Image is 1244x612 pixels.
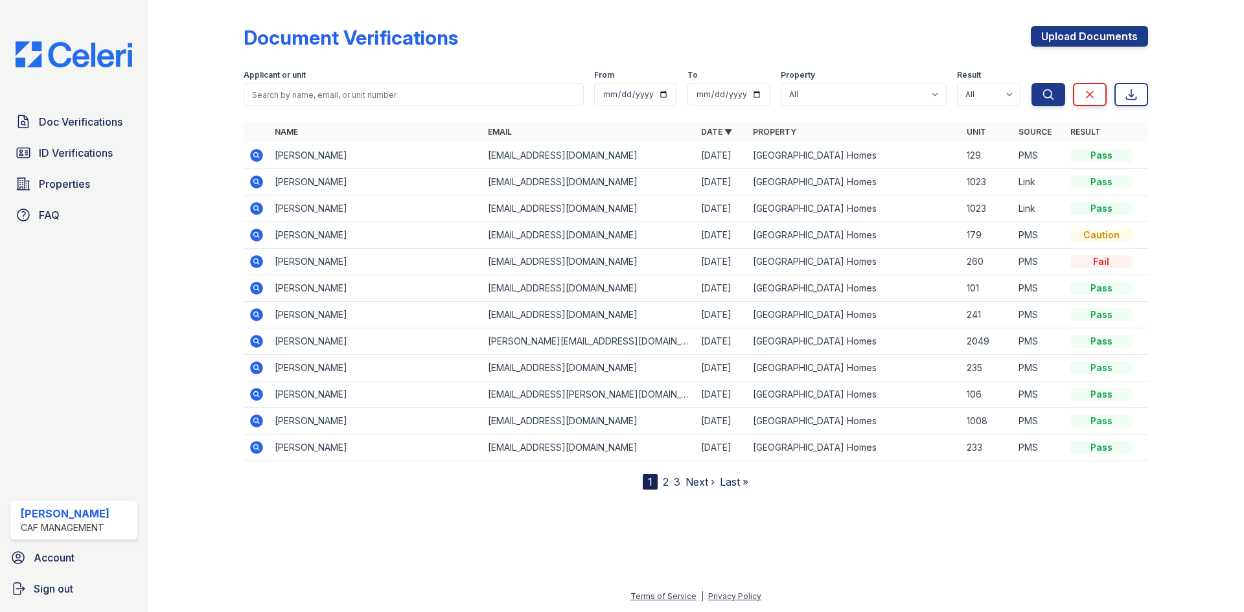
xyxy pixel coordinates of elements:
div: Pass [1070,149,1133,162]
td: [GEOGRAPHIC_DATA] Homes [748,408,961,435]
div: Pass [1070,335,1133,348]
td: [PERSON_NAME] [270,196,483,222]
td: [PERSON_NAME] [270,381,483,408]
td: PMS [1013,355,1065,381]
div: Fail [1070,255,1133,268]
label: Result [957,70,981,80]
td: [DATE] [696,408,748,435]
td: [DATE] [696,196,748,222]
td: [EMAIL_ADDRESS][DOMAIN_NAME] [483,196,696,222]
td: [GEOGRAPHIC_DATA] Homes [748,169,961,196]
td: PMS [1013,222,1065,249]
label: To [687,70,698,80]
td: 106 [962,381,1013,408]
td: [EMAIL_ADDRESS][DOMAIN_NAME] [483,249,696,275]
img: CE_Logo_Blue-a8612792a0a2168367f1c8372b55b34899dd931a85d93a1a3d3e32e68fde9ad4.png [5,41,143,67]
div: Caution [1070,229,1133,242]
div: | [701,591,704,601]
a: Terms of Service [630,591,697,601]
td: 129 [962,142,1013,169]
a: 2 [663,475,669,488]
td: PMS [1013,408,1065,435]
span: Account [34,550,75,565]
td: [EMAIL_ADDRESS][DOMAIN_NAME] [483,142,696,169]
td: [DATE] [696,328,748,355]
td: PMS [1013,275,1065,302]
a: Email [488,127,512,137]
a: Last » [720,475,748,488]
button: Sign out [5,576,143,602]
div: CAF Management [21,521,109,534]
a: FAQ [10,202,137,228]
td: [PERSON_NAME] [270,302,483,328]
td: [GEOGRAPHIC_DATA] Homes [748,222,961,249]
td: [PERSON_NAME] [270,328,483,355]
span: FAQ [39,207,60,223]
td: PMS [1013,435,1065,461]
td: [GEOGRAPHIC_DATA] Homes [748,196,961,222]
div: [PERSON_NAME] [21,506,109,521]
td: [EMAIL_ADDRESS][DOMAIN_NAME] [483,222,696,249]
td: [EMAIL_ADDRESS][DOMAIN_NAME] [483,435,696,461]
td: [DATE] [696,381,748,408]
a: Source [1019,127,1052,137]
a: 3 [674,475,680,488]
a: Name [275,127,298,137]
label: Applicant or unit [244,70,306,80]
td: [EMAIL_ADDRESS][DOMAIN_NAME] [483,408,696,435]
td: [GEOGRAPHIC_DATA] Homes [748,381,961,408]
div: Pass [1070,308,1133,321]
td: [DATE] [696,275,748,302]
td: [GEOGRAPHIC_DATA] Homes [748,355,961,381]
td: [PERSON_NAME] [270,142,483,169]
div: Document Verifications [244,26,458,49]
label: Property [781,70,815,80]
td: [EMAIL_ADDRESS][DOMAIN_NAME] [483,302,696,328]
span: Properties [39,176,90,192]
td: [EMAIL_ADDRESS][DOMAIN_NAME] [483,169,696,196]
td: [DATE] [696,169,748,196]
td: [PERSON_NAME] [270,249,483,275]
td: [DATE] [696,355,748,381]
td: 179 [962,222,1013,249]
span: Doc Verifications [39,114,122,130]
td: 2049 [962,328,1013,355]
td: [DATE] [696,142,748,169]
td: [PERSON_NAME] [270,435,483,461]
td: [PERSON_NAME] [270,169,483,196]
div: 1 [643,474,658,490]
a: Properties [10,171,137,197]
td: 260 [962,249,1013,275]
td: [GEOGRAPHIC_DATA] Homes [748,302,961,328]
td: [DATE] [696,249,748,275]
td: [PERSON_NAME][EMAIL_ADDRESS][DOMAIN_NAME] [483,328,696,355]
td: PMS [1013,328,1065,355]
td: PMS [1013,249,1065,275]
div: Pass [1070,176,1133,188]
td: [DATE] [696,435,748,461]
td: [PERSON_NAME] [270,408,483,435]
a: Result [1070,127,1101,137]
span: Sign out [34,581,73,596]
a: Account [5,545,143,571]
td: [EMAIL_ADDRESS][DOMAIN_NAME] [483,355,696,381]
div: Pass [1070,282,1133,295]
td: [PERSON_NAME] [270,275,483,302]
td: [GEOGRAPHIC_DATA] Homes [748,275,961,302]
span: ID Verifications [39,145,113,161]
td: 1023 [962,196,1013,222]
a: Date ▼ [701,127,732,137]
a: ID Verifications [10,140,137,166]
td: [GEOGRAPHIC_DATA] Homes [748,328,961,355]
td: [DATE] [696,222,748,249]
a: Property [753,127,796,137]
div: Pass [1070,441,1133,454]
td: Link [1013,169,1065,196]
td: Link [1013,196,1065,222]
a: Unit [967,127,986,137]
td: [GEOGRAPHIC_DATA] Homes [748,249,961,275]
td: [PERSON_NAME] [270,355,483,381]
a: Privacy Policy [708,591,761,601]
div: Pass [1070,414,1133,427]
td: 1023 [962,169,1013,196]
